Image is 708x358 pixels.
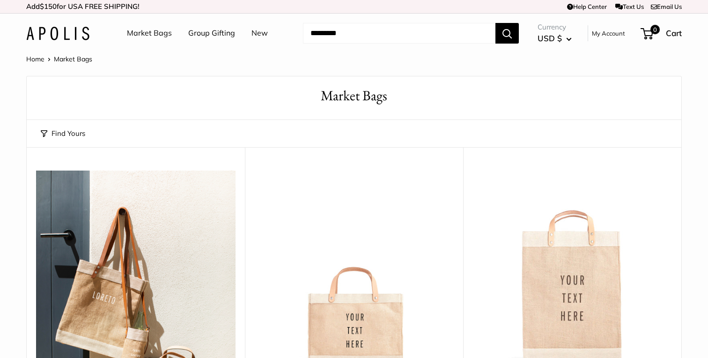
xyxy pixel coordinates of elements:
span: Market Bags [54,55,92,63]
a: Text Us [615,3,644,10]
a: Email Us [651,3,682,10]
nav: Breadcrumb [26,53,92,65]
a: My Account [592,28,625,39]
span: USD $ [538,33,562,43]
button: Search [495,23,519,44]
span: 0 [650,25,660,34]
a: Market Bags [127,26,172,40]
a: Home [26,55,44,63]
input: Search... [303,23,495,44]
h1: Market Bags [41,86,667,106]
a: New [251,26,268,40]
a: Help Center [567,3,607,10]
button: Find Yours [41,127,85,140]
span: Currency [538,21,572,34]
span: Cart [666,28,682,38]
a: 0 Cart [642,26,682,41]
a: Group Gifting [188,26,235,40]
img: Apolis [26,27,89,40]
button: USD $ [538,31,572,46]
span: $150 [40,2,57,11]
